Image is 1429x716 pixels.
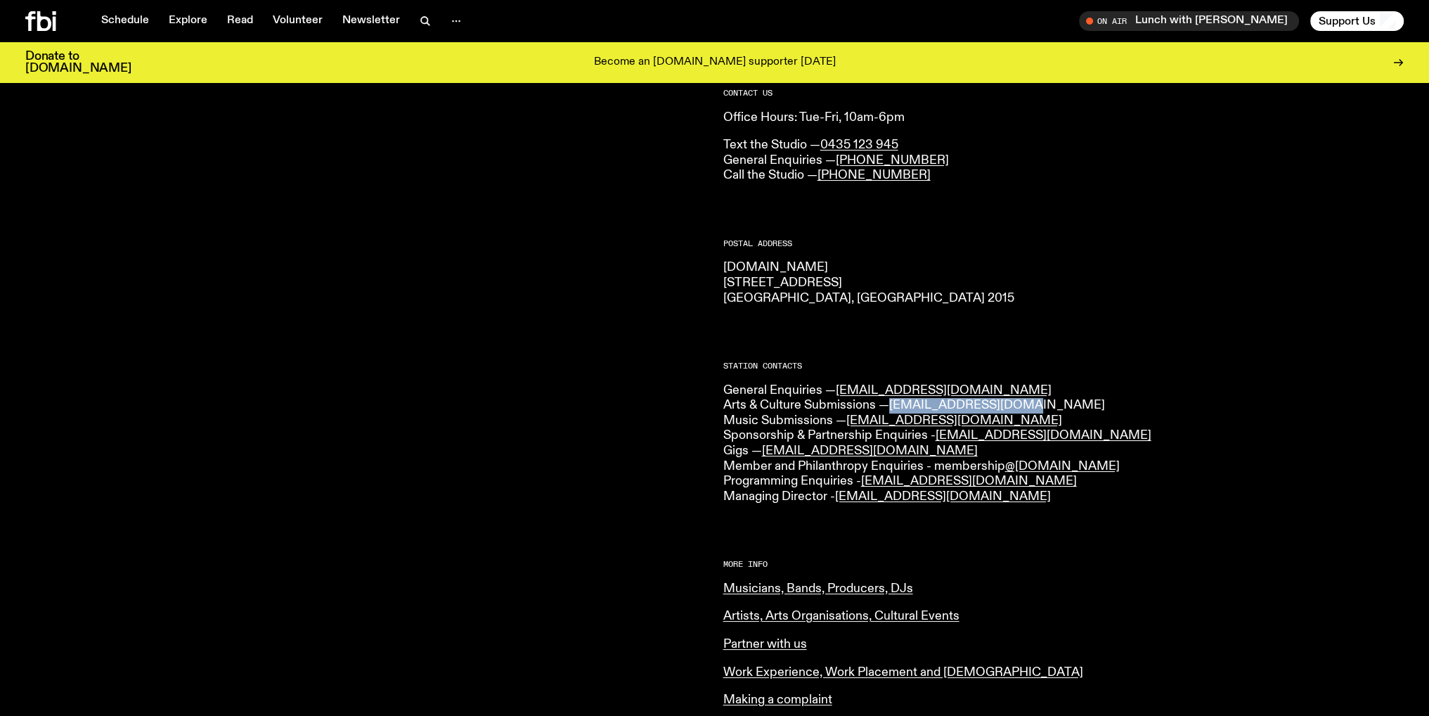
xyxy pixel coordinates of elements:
a: [EMAIL_ADDRESS][DOMAIN_NAME] [861,475,1077,487]
a: Volunteer [264,11,331,31]
h2: Station Contacts [723,362,1404,370]
a: Making a complaint [723,693,832,706]
a: @[DOMAIN_NAME] [1005,460,1120,473]
a: Read [219,11,261,31]
p: General Enquiries — Arts & Culture Submissions — Music Submissions — Sponsorship & Partnership En... [723,383,1404,505]
a: Newsletter [334,11,408,31]
span: Tune in live [1094,15,1292,26]
p: Office Hours: Tue-Fri, 10am-6pm [723,110,1404,126]
a: [PHONE_NUMBER] [836,154,949,167]
h2: More Info [723,561,1404,568]
span: Support Us [1319,15,1376,27]
button: On AirLunch with [PERSON_NAME] [1079,11,1299,31]
p: [DOMAIN_NAME] [STREET_ADDRESS] [GEOGRAPHIC_DATA], [GEOGRAPHIC_DATA] 2015 [723,260,1404,306]
a: Explore [160,11,216,31]
a: [EMAIL_ADDRESS][DOMAIN_NAME] [836,384,1052,397]
a: [EMAIL_ADDRESS][DOMAIN_NAME] [846,414,1062,427]
button: Support Us [1310,11,1404,31]
a: 0435 123 945 [820,139,898,151]
a: [PHONE_NUMBER] [817,169,931,181]
a: Schedule [93,11,157,31]
h2: Postal Address [723,240,1404,248]
a: [EMAIL_ADDRESS][DOMAIN_NAME] [762,445,978,457]
p: Text the Studio — General Enquiries — Call the Studio — [723,138,1404,184]
a: [EMAIL_ADDRESS][DOMAIN_NAME] [936,429,1151,442]
p: Become an [DOMAIN_NAME] supporter [DATE] [594,56,836,69]
a: [EMAIL_ADDRESS][DOMAIN_NAME] [835,490,1051,503]
a: Partner with us [723,638,807,651]
a: Artists, Arts Organisations, Cultural Events [723,610,959,622]
a: [EMAIL_ADDRESS][DOMAIN_NAME] [889,399,1105,411]
a: Work Experience, Work Placement and [DEMOGRAPHIC_DATA] [723,666,1083,679]
h2: CONTACT US [723,89,1404,97]
a: Musicians, Bands, Producers, DJs [723,582,913,595]
h3: Donate to [DOMAIN_NAME] [25,51,131,75]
